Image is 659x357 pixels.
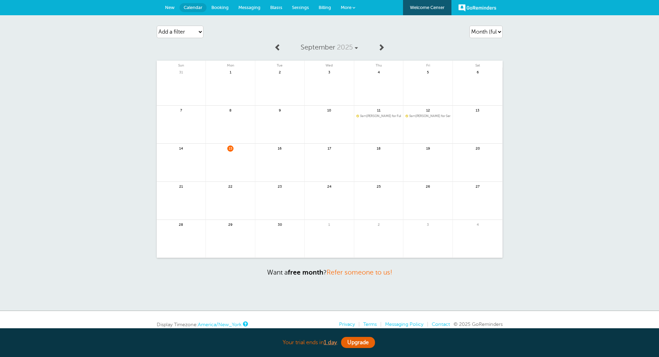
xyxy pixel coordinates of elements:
[337,43,353,51] span: 2025
[277,145,283,151] span: 16
[243,322,247,326] a: This is the timezone being used to display dates and times to you on this device. Click the timez...
[324,339,337,346] a: 1 day
[178,107,184,113] span: 7
[360,114,366,118] span: 9am
[326,222,332,227] span: 1
[227,107,234,113] span: 8
[339,321,355,327] a: Privacy
[157,268,503,276] p: Want a ?
[327,269,392,276] a: Refer someone to us!
[376,107,382,113] span: 11
[341,5,351,10] span: More
[157,61,206,68] span: Sun
[423,321,428,327] li: |
[288,269,323,276] strong: free month
[475,145,481,151] span: 20
[475,107,481,113] span: 13
[178,145,184,151] span: 14
[377,321,382,327] li: |
[305,61,354,68] span: Wed
[425,107,431,113] span: 12
[157,321,247,328] div: Display Timezone:
[475,222,481,227] span: 4
[432,321,450,327] a: Contact
[198,322,241,327] a: America/New_York
[475,69,481,74] span: 6
[227,145,234,151] span: 15
[409,114,415,118] span: 9am
[326,107,332,113] span: 10
[405,114,450,118] span: Braden Rohring for Service Appointment @Boardman Auto Sales
[376,69,382,74] span: 4
[165,5,175,10] span: New
[403,61,452,68] span: Fri
[319,5,331,10] span: Billing
[178,184,184,189] span: 21
[354,61,403,68] span: Thu
[326,145,332,151] span: 17
[238,5,260,10] span: Messaging
[326,184,332,189] span: 24
[341,337,375,348] a: Upgrade
[184,5,202,10] span: Calendar
[376,145,382,151] span: 18
[363,321,377,327] a: Terms
[277,184,283,189] span: 23
[425,69,431,74] span: 5
[326,69,332,74] span: 3
[277,107,283,113] span: 9
[376,222,382,227] span: 2
[356,114,401,118] span: Pamela Courterier for Full Detail @Boardman Auto Sales
[454,321,503,327] span: © 2025 GoReminders
[356,114,358,117] span: Confirmed. Changing the appointment date will unconfirm the appointment.
[211,5,229,10] span: Booking
[180,3,207,12] a: Calendar
[157,335,503,350] div: Your trial ends in .
[178,69,184,74] span: 31
[475,184,481,189] span: 27
[385,321,423,327] a: Messaging Policy
[453,61,502,68] span: Sat
[405,114,450,118] a: 9am[PERSON_NAME] for Service Appointment @[PERSON_NAME] Auto Sales
[206,61,255,68] span: Mon
[227,69,234,74] span: 1
[285,40,374,55] a: September 2025
[277,69,283,74] span: 2
[356,114,401,118] a: 9am[PERSON_NAME] for Full Detail @[PERSON_NAME] Auto Sales
[405,114,408,117] span: Confirmed. Changing the appointment date will unconfirm the appointment.
[255,61,304,68] span: Tue
[270,5,282,10] span: Blasts
[277,222,283,227] span: 30
[227,222,234,227] span: 29
[227,184,234,189] span: 22
[301,43,335,51] span: September
[425,222,431,227] span: 3
[292,5,309,10] span: Settings
[425,184,431,189] span: 26
[376,184,382,189] span: 25
[425,145,431,151] span: 19
[178,222,184,227] span: 28
[355,321,360,327] li: |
